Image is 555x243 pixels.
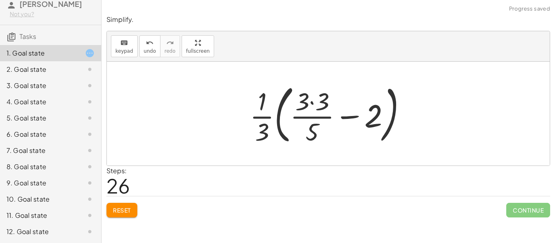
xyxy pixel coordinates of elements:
span: Reset [113,206,131,214]
i: Task not started. [85,81,95,90]
button: fullscreen [182,35,214,57]
div: 5. Goal state [7,113,72,123]
i: Task not started. [85,129,95,139]
span: Tasks [20,32,36,41]
i: Task not started. [85,211,95,220]
i: Task not started. [85,113,95,123]
span: undo [144,48,156,54]
label: Steps: [106,166,127,175]
span: fullscreen [186,48,210,54]
i: Task not started. [85,146,95,155]
i: Task not started. [85,227,95,237]
div: 3. Goal state [7,81,72,90]
button: Reset [106,203,137,217]
div: 10. Goal state [7,194,72,204]
div: 7. Goal state [7,146,72,155]
i: Task not started. [85,178,95,188]
div: 4. Goal state [7,97,72,107]
div: 2. Goal state [7,65,72,74]
div: 1. Goal state [7,48,72,58]
i: Task started. [85,48,95,58]
i: Task not started. [85,194,95,204]
span: 26 [106,173,130,198]
div: 6. Goal state [7,129,72,139]
i: Task not started. [85,65,95,74]
p: Simplify. [106,15,550,24]
i: undo [146,38,154,48]
span: keypad [115,48,133,54]
i: redo [166,38,174,48]
div: 9. Goal state [7,178,72,188]
i: Task not started. [85,162,95,172]
i: keyboard [120,38,128,48]
span: redo [165,48,176,54]
div: Not you? [10,10,95,18]
div: 8. Goal state [7,162,72,172]
i: Task not started. [85,97,95,107]
div: 12. Goal state [7,227,72,237]
div: 11. Goal state [7,211,72,220]
button: keyboardkeypad [111,35,138,57]
span: Progress saved [509,5,550,13]
button: undoundo [139,35,160,57]
button: redoredo [160,35,180,57]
